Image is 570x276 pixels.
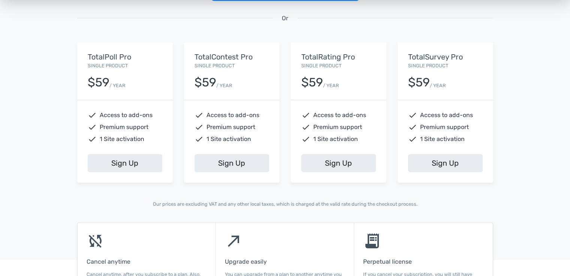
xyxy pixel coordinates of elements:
span: check [301,111,310,120]
div: $59 [88,76,109,89]
span: 1 Site activation [206,135,251,144]
div: $59 [408,76,430,89]
a: Sign Up [88,154,162,172]
span: north_east [225,232,243,250]
small: / YEAR [323,82,339,89]
small: / YEAR [430,82,446,89]
a: Sign Up [408,154,483,172]
a: Sign Up [301,154,376,172]
span: check [88,123,97,132]
p: Our prices are excluding VAT and any other local taxes, which is charged at the valid rate during... [77,200,493,208]
span: Or [282,14,288,23]
span: check [88,135,97,144]
small: / YEAR [216,82,232,89]
span: sync_disabled [87,232,105,250]
small: Single Product [301,63,341,68]
span: Premium support [313,123,362,132]
span: Premium support [206,123,255,132]
span: 1 Site activation [313,135,358,144]
span: check [194,135,203,144]
span: check [408,135,417,144]
span: check [301,123,310,132]
div: $59 [194,76,216,89]
h6: Upgrade easily [225,258,345,265]
a: Sign Up [194,154,269,172]
span: Access to add-ons [206,111,259,120]
small: Single Product [408,63,448,68]
span: check [408,123,417,132]
h6: Perpetual license [363,258,483,265]
span: check [408,111,417,120]
h5: TotalSurvey Pro [408,53,483,61]
span: Access to add-ons [100,111,153,120]
span: Premium support [420,123,469,132]
small: Single Product [88,63,128,68]
span: 1 Site activation [100,135,144,144]
h5: TotalContest Pro [194,53,269,61]
span: check [301,135,310,144]
h5: TotalRating Pro [301,53,376,61]
span: check [88,111,97,120]
span: Access to add-ons [420,111,473,120]
h6: Cancel anytime [87,258,206,265]
span: Access to add-ons [313,111,366,120]
div: $59 [301,76,323,89]
span: 1 Site activation [420,135,465,144]
span: receipt_long [363,232,381,250]
small: / YEAR [109,82,125,89]
span: Premium support [100,123,148,132]
h5: TotalPoll Pro [88,53,162,61]
span: check [194,123,203,132]
small: Single Product [194,63,235,68]
span: check [194,111,203,120]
